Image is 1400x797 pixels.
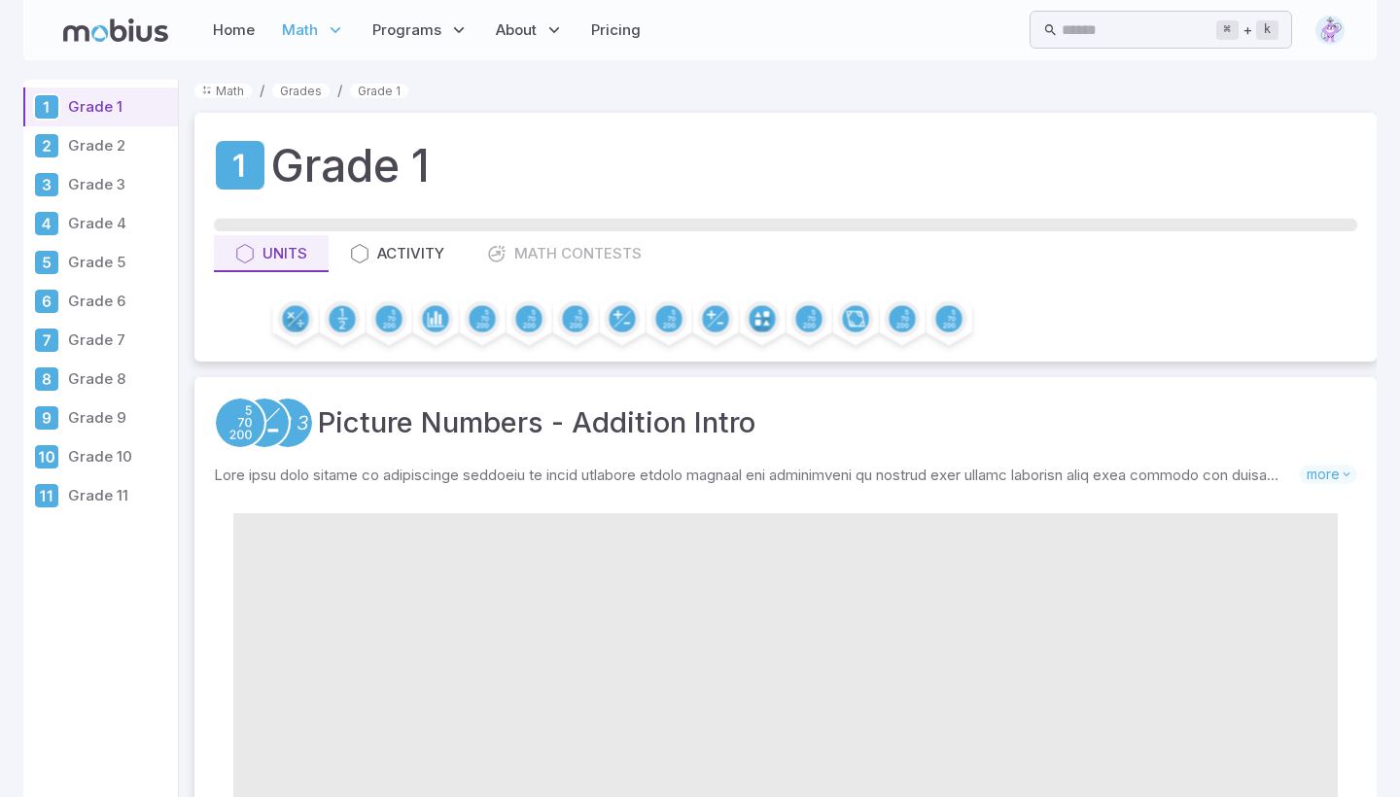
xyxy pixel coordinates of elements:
kbd: k [1256,20,1278,40]
a: Grade 11 [23,476,178,515]
a: Addition and Subtraction [238,397,291,449]
div: Grade 8 [33,365,60,393]
p: Grade 11 [68,485,170,506]
img: diamond.svg [1315,16,1345,45]
li: / [337,80,342,101]
a: Grade 1 [214,139,266,191]
div: Grade 9 [33,404,60,432]
div: Grade 4 [33,210,60,237]
p: Grade 9 [68,407,170,429]
div: Units [235,243,307,264]
a: Grade 10 [23,437,178,476]
a: Grades [272,84,330,98]
a: Numeracy [262,397,314,449]
a: Math [194,84,252,98]
nav: breadcrumb [194,80,1377,101]
p: Grade 7 [68,329,170,351]
p: Grade 10 [68,446,170,468]
a: Grade 5 [23,243,178,282]
div: Grade 11 [33,482,60,509]
div: + [1216,18,1278,42]
div: Activity [350,243,444,264]
a: Grade 9 [23,398,178,437]
a: Grade 3 [23,165,178,204]
kbd: ⌘ [1216,20,1239,40]
a: Picture Numbers - Addition Intro [318,401,755,444]
li: / [260,80,264,101]
p: Grade 2 [68,135,170,156]
div: Grade 10 [33,443,60,470]
p: Grade 4 [68,213,170,234]
p: Grade 8 [68,368,170,390]
a: Pricing [585,8,647,52]
span: About [496,19,537,41]
div: Grade 3 [33,171,60,198]
a: Grade 4 [23,204,178,243]
p: Grade 6 [68,291,170,312]
a: Home [207,8,261,52]
p: Grade 3 [68,174,170,195]
div: Grade 6 [33,288,60,315]
a: Grade 7 [23,321,178,360]
p: Grade 1 [68,96,170,118]
div: Grade 2 [33,132,60,159]
h1: Grade 1 [270,132,430,198]
div: Grade 5 [33,249,60,276]
a: Grade 8 [23,360,178,398]
p: Grade 5 [68,252,170,273]
a: Grade 6 [23,282,178,321]
a: Grade 1 [23,87,178,126]
a: Grade 2 [23,126,178,165]
div: Grade 7 [33,327,60,354]
div: Grade 1 [33,93,60,121]
span: Programs [372,19,441,41]
p: Lore ipsu dolo sitame co adipiscinge seddoeiu te incid utlabore etdolo magnaal eni adminimveni qu... [214,465,1299,486]
a: Grade 1 [350,84,408,98]
span: Math [282,19,318,41]
a: Place Value [214,397,266,449]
